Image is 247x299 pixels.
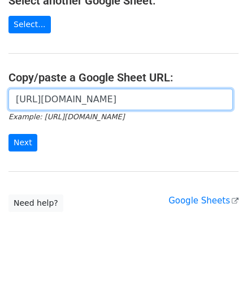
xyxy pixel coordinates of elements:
input: Next [8,134,37,151]
iframe: Chat Widget [190,245,247,299]
input: Paste your Google Sheet URL here [8,89,233,110]
a: Google Sheets [168,196,239,206]
a: Need help? [8,194,63,212]
a: Select... [8,16,51,33]
h4: Copy/paste a Google Sheet URL: [8,71,239,84]
small: Example: [URL][DOMAIN_NAME] [8,112,124,121]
